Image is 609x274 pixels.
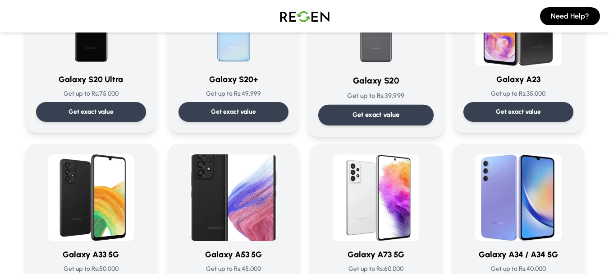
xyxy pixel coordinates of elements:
p: Get up to Rs: 60,000 [321,265,431,274]
img: Galaxy A34 / A34 5G [475,154,562,241]
p: Get up to Rs: 50,000 [36,265,146,274]
p: Get up to Rs: 45,000 [179,265,288,274]
p: Get exact value [496,107,541,116]
img: Galaxy A73 5G [333,154,419,241]
h3: Galaxy A73 5G [321,248,431,261]
h3: Galaxy A33 5G [36,248,146,261]
p: Get up to Rs: 40,000 [463,265,573,274]
h3: Galaxy S20 [318,74,433,88]
button: Need Help? [540,7,600,25]
p: Get exact value [211,107,256,116]
p: Get exact value [69,107,114,116]
p: Get up to Rs: 75,000 [36,89,146,98]
h3: Galaxy A34 / A34 5G [463,248,573,261]
h3: Galaxy S20+ [179,73,288,86]
p: Get exact value [352,110,399,120]
p: Get up to Rs: 39,999 [318,91,433,101]
p: Get up to Rs: 49,999 [179,89,288,98]
h3: Galaxy A23 [463,73,573,86]
p: Get up to Rs: 35,000 [463,89,573,98]
img: Galaxy A33 5G [48,154,134,241]
img: Galaxy A53 5G [190,154,277,241]
h3: Galaxy S20 Ultra [36,73,146,86]
h3: Galaxy A53 5G [179,248,288,261]
img: Logo [273,4,336,29]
